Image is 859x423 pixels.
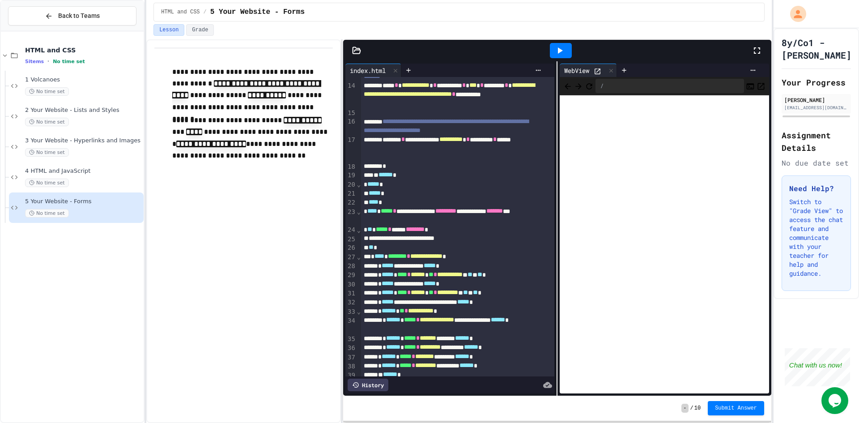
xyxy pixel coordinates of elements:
[821,387,850,414] iframe: chat widget
[345,316,357,335] div: 34
[348,379,388,391] div: History
[782,129,851,154] h2: Assignment Details
[585,81,594,91] button: Refresh
[357,208,361,215] span: Fold line
[345,253,357,262] div: 27
[681,404,688,413] span: -
[560,95,769,394] iframe: Web Preview
[345,335,357,344] div: 35
[563,80,572,91] span: Back
[8,6,136,26] button: Back to Teams
[345,226,357,235] div: 24
[357,308,361,315] span: Fold line
[345,235,357,244] div: 25
[595,79,744,93] div: /
[25,209,69,218] span: No time set
[345,244,357,252] div: 26
[25,137,142,145] span: 3 Your Website - Hyperlinks and Images
[357,181,361,188] span: Fold line
[757,81,765,91] button: Open in new tab
[345,198,357,207] div: 22
[345,353,357,362] div: 37
[25,76,142,84] span: 1 Volcanoes
[345,64,401,77] div: index.html
[782,158,851,168] div: No due date set
[53,59,85,64] span: No time set
[345,66,390,75] div: index.html
[560,66,594,75] div: WebView
[25,148,69,157] span: No time set
[25,198,142,205] span: 5 Your Website - Forms
[345,362,357,371] div: 38
[204,9,207,16] span: /
[785,348,850,386] iframe: chat widget
[25,118,69,126] span: No time set
[25,87,69,96] span: No time set
[345,162,357,171] div: 18
[781,4,808,24] div: My Account
[25,179,69,187] span: No time set
[25,167,142,175] span: 4 HTML and JavaScript
[345,109,357,118] div: 15
[345,262,357,271] div: 28
[690,405,693,412] span: /
[25,46,142,54] span: HTML and CSS
[345,208,357,226] div: 23
[782,76,851,89] h2: Your Progress
[345,189,357,198] div: 21
[345,117,357,136] div: 16
[345,298,357,307] div: 32
[784,96,848,104] div: [PERSON_NAME]
[345,180,357,189] div: 20
[345,271,357,280] div: 29
[357,226,361,234] span: Fold line
[746,81,755,91] button: Console
[357,253,361,261] span: Fold line
[345,371,357,380] div: 39
[345,308,357,316] div: 33
[708,401,764,415] button: Submit Answer
[560,64,617,77] div: WebView
[694,405,701,412] span: 10
[345,81,357,109] div: 14
[784,104,848,111] div: [EMAIL_ADDRESS][DOMAIN_NAME]
[782,36,851,61] h1: 8y/Co1 - [PERSON_NAME]
[574,80,583,91] span: Forward
[58,11,100,21] span: Back to Teams
[47,58,49,65] span: •
[789,197,843,278] p: Switch to "Grade View" to access the chat feature and communicate with your teacher for help and ...
[161,9,200,16] span: HTML and CSS
[210,7,305,17] span: 5 Your Website - Forms
[345,289,357,298] div: 31
[789,183,843,194] h3: Need Help?
[345,171,357,180] div: 19
[153,24,184,36] button: Lesson
[25,59,44,64] span: 5 items
[25,107,142,114] span: 2 Your Website - Lists and Styles
[345,344,357,353] div: 36
[345,280,357,289] div: 30
[345,136,357,162] div: 17
[186,24,214,36] button: Grade
[715,405,757,412] span: Submit Answer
